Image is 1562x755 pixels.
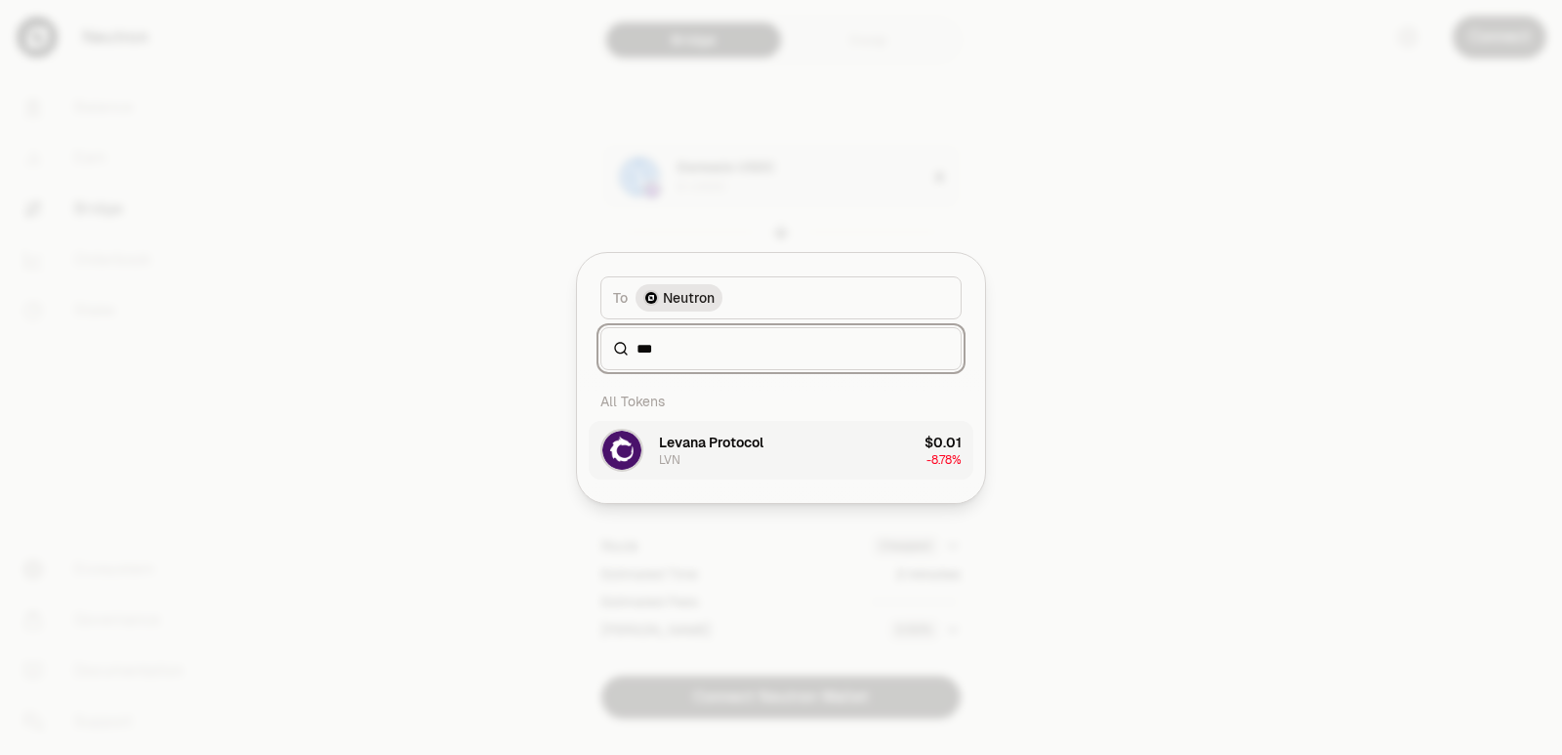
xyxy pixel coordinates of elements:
button: ToNeutron LogoNeutron [600,276,962,319]
div: LVN [659,452,680,468]
span: To [613,288,628,308]
span: -8.78% [926,452,962,468]
div: $0.01 [925,433,962,452]
button: LVN LogoLevana ProtocolLVN$0.01-8.78% [589,421,973,480]
div: Levana Protocol [659,433,763,452]
div: All Tokens [589,382,973,421]
span: Neutron [663,288,715,308]
img: Neutron Logo [643,290,659,306]
img: LVN Logo [602,431,641,470]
